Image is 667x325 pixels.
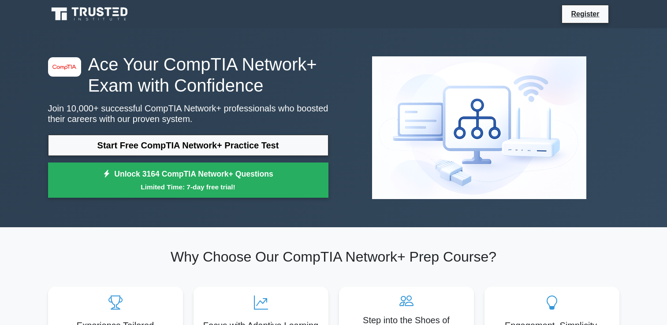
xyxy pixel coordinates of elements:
img: CompTIA Network+ Preview [365,49,593,206]
small: Limited Time: 7-day free trial! [59,182,317,192]
h1: Ace Your CompTIA Network+ Exam with Confidence [48,54,328,96]
a: Start Free CompTIA Network+ Practice Test [48,135,328,156]
a: Register [566,8,604,19]
h2: Why Choose Our CompTIA Network+ Prep Course? [48,248,619,265]
p: Join 10,000+ successful CompTIA Network+ professionals who boosted their careers with our proven ... [48,103,328,124]
a: Unlock 3164 CompTIA Network+ QuestionsLimited Time: 7-day free trial! [48,162,328,198]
